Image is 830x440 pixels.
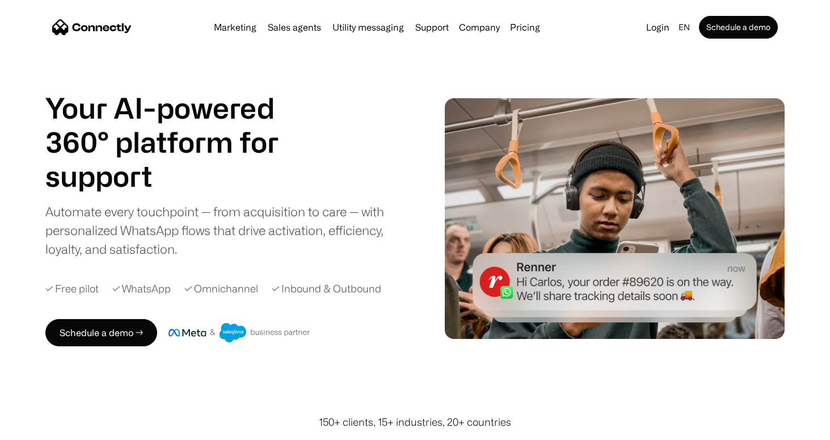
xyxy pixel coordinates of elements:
a: Marketing [209,23,261,32]
a: Schedule a demo [699,16,778,39]
div: Automate every touchpoint — from acquisition to care — with personalized WhatsApp flows that driv... [45,202,403,258]
div: Company [456,19,503,35]
div: 2 of 4 [45,159,306,193]
div: ✓ WhatsApp [112,281,171,296]
a: home [52,19,132,36]
div: ✓ Omnichannel [184,281,258,296]
a: Pricing [505,23,545,32]
ul: Language list [23,420,68,436]
div: ✓ Free pilot [45,281,99,296]
a: Schedule a demo → [45,319,157,346]
img: Meta and Salesforce business partner badge. [168,323,310,342]
h1: Your AI-powered 360° platform for [45,91,306,159]
div: Company [459,19,500,35]
div: en [674,19,697,35]
div: 150+ clients, 15+ industries, 20+ countries [319,414,511,430]
a: Utility messaging [328,23,408,32]
a: Login [642,19,674,35]
a: Sales agents [263,23,326,32]
div: carousel [45,159,306,193]
h1: support [45,159,306,193]
a: Support [411,23,453,32]
aside: Language selected: English [11,419,68,436]
div: en [679,19,690,35]
div: ✓ Inbound & Outbound [272,281,381,296]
